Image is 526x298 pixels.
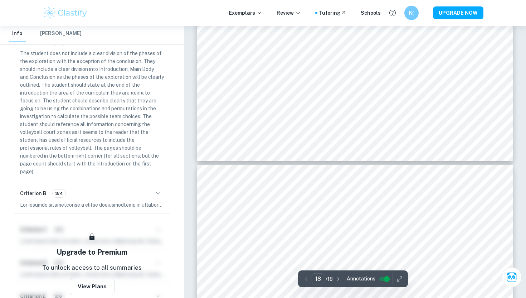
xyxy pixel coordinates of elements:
[20,49,164,176] p: The student does not include a clear division of the phases of the exploration with the exception...
[40,26,82,42] button: [PERSON_NAME]
[229,9,262,17] p: Exemplars
[20,189,47,197] h6: Criterion B
[502,267,522,287] button: Ask Clai
[277,9,301,17] p: Review
[57,247,127,258] h5: Upgrade to Premium
[9,26,26,42] button: Info
[53,190,65,197] span: 3/4
[326,275,333,283] p: / 18
[386,7,399,19] button: Help and Feedback
[70,278,115,295] button: View Plans
[404,6,419,20] button: K(
[43,6,88,20] img: Clastify logo
[433,6,483,19] button: UPGRADE NOW
[42,263,142,273] p: To unlock access to all summaries
[408,9,416,17] h6: K(
[20,201,164,209] p: Lor ipsumdo sitametconse a elitse doeiusmodtemp in utlaboreetdo magnaali, enimadm, ven quisnostru...
[347,275,375,283] span: Annotations
[361,9,381,17] a: Schools
[319,9,346,17] a: Tutoring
